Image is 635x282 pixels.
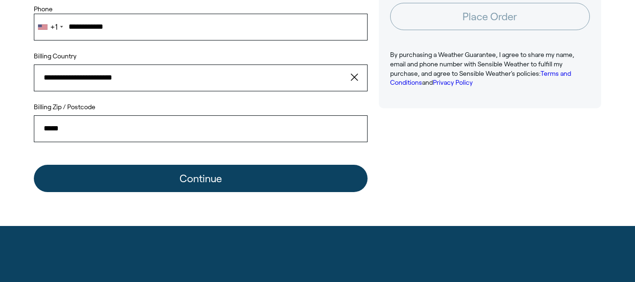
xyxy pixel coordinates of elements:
a: Privacy Policy [433,79,473,86]
iframe: Customer reviews powered by Trustpilot [379,123,601,189]
div: Telephone country code [34,14,66,40]
label: Billing Zip / Postcode [34,103,368,112]
button: Continue [34,165,368,192]
label: Billing Country [34,52,77,61]
button: clear value [348,64,368,91]
label: Phone [34,5,368,14]
button: Place Order [390,3,590,30]
p: By purchasing a Weather Guarantee, I agree to share my name, email and phone number with Sensible... [390,50,590,87]
div: +1 [50,23,57,31]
